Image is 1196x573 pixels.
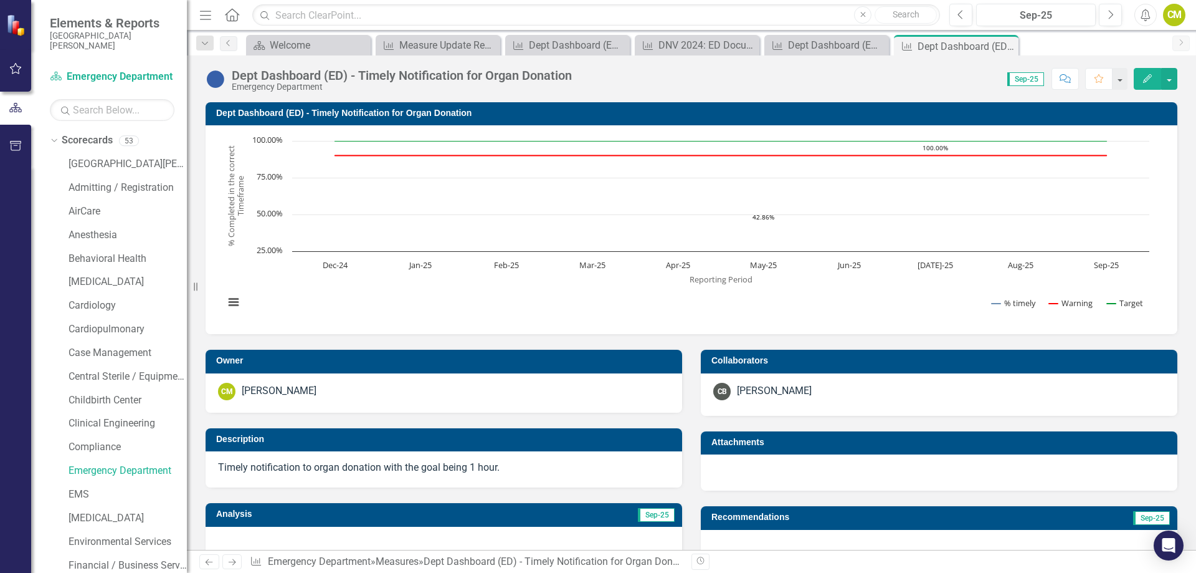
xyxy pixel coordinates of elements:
text: % Completed in the correct Timeframe [225,146,246,247]
span: Sep-25 [1007,72,1044,86]
text: Dec-24 [323,259,348,271]
text: Jan-25 [408,259,432,271]
a: Emergency Department [50,70,174,84]
button: Search [875,6,937,24]
a: Clinical Engineering [69,417,187,431]
div: Emergency Department [232,82,572,92]
div: DNV 2024: ED Documentation for 1:1 patients [658,37,756,53]
div: Dept Dashboard (ED) - Timely Notification for Organ Donation [232,69,572,82]
text: 100.00% [252,134,283,145]
button: View chart menu, Chart [225,294,242,311]
button: Show Target [1107,297,1144,309]
h3: Recommendations [711,513,1020,522]
a: Measure Update Report [379,37,497,53]
img: ClearPoint Strategy [6,14,28,36]
a: [GEOGRAPHIC_DATA][PERSON_NAME] [69,157,187,171]
div: Sep-25 [980,8,1091,23]
text: Reporting Period [690,274,752,285]
button: Show Warning [1049,297,1093,309]
text: Aug-25 [1008,259,1033,271]
text: Mar-25 [579,259,605,271]
a: Dept Dashboard (ED) - DNV 2024: Violent Restraints - Timing of Initial Orders [767,37,886,53]
h3: Attachments [711,438,1171,447]
a: Behavioral Health [69,252,187,266]
a: Cardiology [69,299,187,313]
span: Sep-25 [1133,511,1170,525]
div: Dept Dashboard (ED) - Timely Notification for Organ Donation [918,39,1015,54]
svg: Interactive chart [218,135,1156,322]
a: Emergency Department [69,464,187,478]
a: Admitting / Registration [69,181,187,195]
text: 100.00% [923,143,948,152]
div: 53 [119,135,139,146]
h3: Collaborators [711,356,1171,365]
span: Elements & Reports [50,16,174,31]
text: 50.00% [257,208,283,219]
small: [GEOGRAPHIC_DATA][PERSON_NAME] [50,31,174,51]
text: [DATE]-25 [918,259,953,271]
div: Dept Dashboard (ED) - Timely Notification for Organ Donation [424,556,695,567]
button: Show % timely [992,297,1036,309]
a: Environmental Services [69,535,187,549]
div: CM [218,383,235,400]
text: Jun-25 [837,259,861,271]
button: Sep-25 [976,4,1096,26]
h3: Owner [216,356,676,365]
a: Welcome [249,37,368,53]
a: AirCare [69,205,187,219]
a: Cardiopulmonary [69,322,187,337]
text: Sep-25 [1094,259,1119,271]
input: Search ClearPoint... [252,4,940,26]
a: Financial / Business Services [69,559,187,573]
a: [MEDICAL_DATA] [69,275,187,289]
input: Search Below... [50,99,174,121]
div: Open Intercom Messenger [1154,531,1184,561]
div: » » [250,555,682,569]
text: 75.00% [257,171,283,182]
span: Search [893,9,919,19]
a: Anesthesia [69,228,187,243]
h3: Analysis [216,509,439,519]
img: No Information [206,69,225,89]
a: [MEDICAL_DATA] [69,511,187,526]
div: [PERSON_NAME] [242,384,316,398]
text: 25.00% [257,244,283,256]
a: Measures [376,556,419,567]
a: Scorecards [62,133,113,148]
div: Dept Dashboard (ED) - DNV 2024: Violent Restraints - Timing of Initial Orders [788,37,886,53]
a: Case Management [69,346,187,360]
a: Emergency Department [268,556,371,567]
a: Childbirth Center [69,393,187,408]
h3: Description [216,435,676,444]
text: Feb-25 [494,259,519,271]
a: Central Sterile / Equipment Distribution [69,370,187,384]
div: Chart. Highcharts interactive chart. [218,135,1165,322]
a: Compliance [69,440,187,455]
text: May-25 [750,259,777,271]
h3: Dept Dashboard (ED) - Timely Notification for Organ Donation [216,108,1171,118]
button: CM [1163,4,1185,26]
text: Apr-25 [666,259,690,271]
g: Target, line 3 of 3 with 10 data points. [333,138,1109,143]
p: Timely notification to organ donation with the goal being 1 hour. [218,461,670,475]
text: 42.86% [752,213,774,221]
div: Welcome [270,37,368,53]
a: Dept Dashboard (ED) - Yellow POD Patient Repeat Vitals [508,37,627,53]
a: EMS [69,488,187,502]
div: CB [713,383,731,400]
div: Dept Dashboard (ED) - Yellow POD Patient Repeat Vitals [529,37,627,53]
span: Sep-25 [638,508,675,522]
div: Measure Update Report [399,37,497,53]
a: DNV 2024: ED Documentation for 1:1 patients [638,37,756,53]
div: [PERSON_NAME] [737,384,812,398]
